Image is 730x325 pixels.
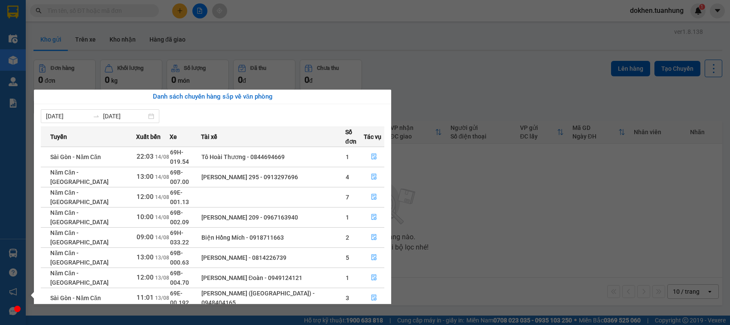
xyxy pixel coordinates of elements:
span: swap-right [93,113,100,120]
span: 1 [346,274,349,281]
span: 14/08 [155,174,169,180]
span: to [93,113,100,120]
span: 09:00 [137,233,154,241]
button: file-done [364,170,384,184]
span: 13/08 [155,275,169,281]
span: 11:01 [137,294,154,301]
div: [PERSON_NAME] ([GEOGRAPHIC_DATA]) - 0948404165 [201,289,345,307]
div: [PERSON_NAME] 209 - 0967163940 [201,213,345,222]
div: Biện Hồng Mích - 0918711663 [201,233,345,242]
span: Năm Căn - [GEOGRAPHIC_DATA] [50,189,109,205]
div: [PERSON_NAME] 295 - 0913297696 [201,172,345,182]
span: Tuyến [50,132,67,141]
button: file-done [364,211,384,224]
span: 14/08 [155,214,169,220]
span: 13/08 [155,255,169,261]
span: Số đơn [345,127,363,146]
span: Xe [170,132,177,141]
span: 1 [346,153,349,160]
span: 12:00 [137,274,154,281]
span: 69B-000.63 [170,250,189,266]
span: 13/08 [155,295,169,301]
span: 14/08 [155,194,169,200]
span: 22:03 [137,153,154,160]
span: Năm Căn - [GEOGRAPHIC_DATA] [50,169,109,185]
span: 13:00 [137,253,154,261]
span: 14/08 [155,154,169,160]
span: Tài xế [201,132,217,141]
span: file-done [371,153,377,160]
span: 69H-019.54 [170,149,189,165]
button: file-done [364,271,384,285]
span: 4 [346,174,349,181]
span: Năm Căn - [GEOGRAPHIC_DATA] [50,270,109,286]
span: Năm Căn - [GEOGRAPHIC_DATA] [50,250,109,266]
span: file-done [371,194,377,201]
span: file-done [371,234,377,241]
div: [PERSON_NAME] - 0814226739 [201,253,345,262]
span: 14/08 [155,235,169,241]
span: file-done [371,295,377,301]
span: file-done [371,274,377,281]
input: Đến ngày [103,111,146,121]
span: 10:00 [137,213,154,221]
span: file-done [371,174,377,181]
button: file-done [364,251,384,265]
span: 69B-002.09 [170,209,189,226]
button: file-done [364,231,384,244]
span: 69E-001.13 [170,189,189,205]
div: Danh sách chuyến hàng sắp về văn phòng [41,92,384,102]
input: Từ ngày [46,111,89,121]
span: 69E-00.192 [170,290,189,306]
span: file-done [371,214,377,221]
span: Tác vụ [364,132,381,141]
button: file-done [364,190,384,204]
span: Xuất bến [136,132,161,141]
span: 69B-004.70 [170,270,189,286]
div: [PERSON_NAME] Đoàn - 0949124121 [201,273,345,283]
span: file-done [371,254,377,261]
button: file-done [364,150,384,164]
button: file-done [364,291,384,305]
span: Năm Căn - [GEOGRAPHIC_DATA] [50,209,109,226]
div: Tô Hoài Thương - 0844694669 [201,152,345,162]
span: 12:00 [137,193,154,201]
span: 1 [346,214,349,221]
span: 5 [346,254,349,261]
span: Sài Gòn - Năm Căn [50,153,101,160]
span: 7 [346,194,349,201]
span: Năm Căn - [GEOGRAPHIC_DATA] [50,229,109,246]
span: 69B-007.00 [170,169,189,185]
span: 3 [346,295,349,301]
span: 13:00 [137,173,154,181]
span: 2 [346,234,349,241]
span: 69H-033.22 [170,229,189,246]
span: Sài Gòn - Năm Căn [50,295,101,301]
